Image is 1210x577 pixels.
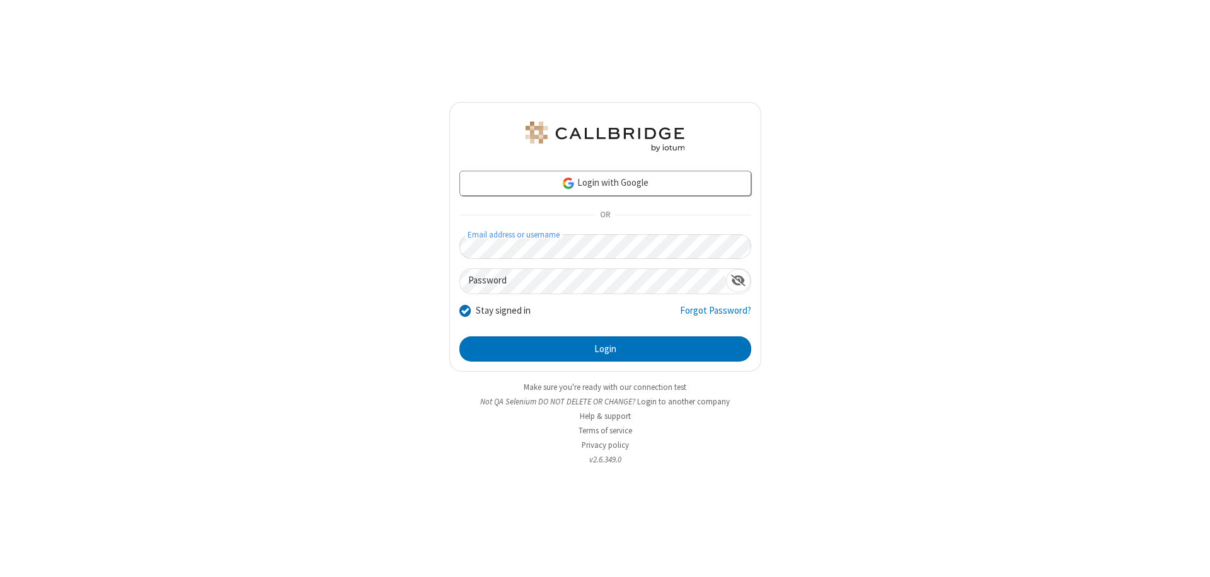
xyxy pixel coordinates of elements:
li: v2.6.349.0 [449,454,761,466]
label: Stay signed in [476,304,531,318]
button: Login [459,336,751,362]
a: Privacy policy [582,440,629,450]
span: OR [595,207,615,224]
a: Help & support [580,411,631,421]
a: Login with Google [459,171,751,196]
li: Not QA Selenium DO NOT DELETE OR CHANGE? [449,396,761,408]
input: Password [460,269,726,294]
img: google-icon.png [562,176,575,190]
button: Login to another company [637,396,730,408]
input: Email address or username [459,234,751,259]
div: Show password [726,269,751,292]
img: QA Selenium DO NOT DELETE OR CHANGE [523,122,687,152]
a: Make sure you're ready with our connection test [524,382,686,392]
a: Terms of service [579,425,632,436]
a: Forgot Password? [680,304,751,328]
